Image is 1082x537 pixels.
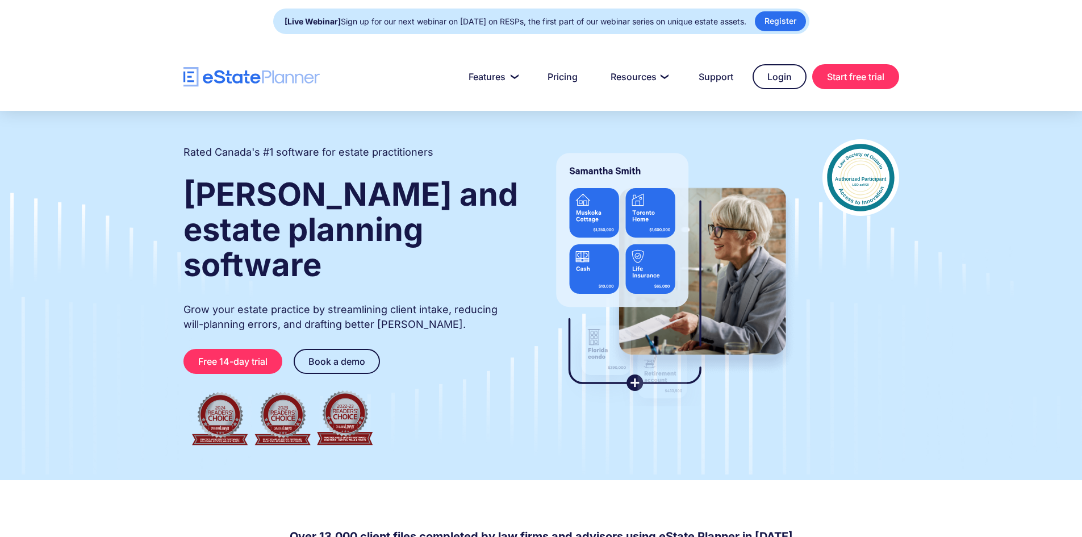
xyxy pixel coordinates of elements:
div: Sign up for our next webinar on [DATE] on RESPs, the first part of our webinar series on unique e... [285,14,746,30]
a: home [183,67,320,87]
a: Free 14-day trial [183,349,282,374]
strong: [Live Webinar] [285,16,341,26]
img: estate planner showing wills to their clients, using eState Planner, a leading estate planning so... [542,139,800,406]
p: Grow your estate practice by streamlining client intake, reducing will-planning errors, and draft... [183,302,520,332]
a: Start free trial [812,64,899,89]
a: Features [455,65,528,88]
a: Support [685,65,747,88]
a: Login [753,64,807,89]
a: Pricing [534,65,591,88]
a: Resources [597,65,679,88]
a: Book a demo [294,349,380,374]
h2: Rated Canada's #1 software for estate practitioners [183,145,433,160]
a: Register [755,11,806,31]
strong: [PERSON_NAME] and estate planning software [183,175,518,284]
